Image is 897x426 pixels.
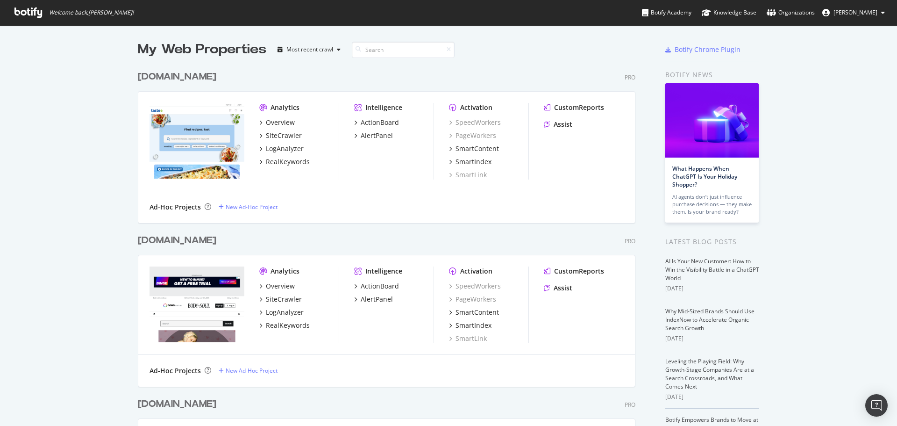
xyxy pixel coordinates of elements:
[554,103,604,112] div: CustomReports
[138,397,216,411] div: [DOMAIN_NAME]
[544,120,572,129] a: Assist
[449,170,487,180] a: SmartLink
[625,73,635,81] div: Pro
[365,103,402,112] div: Intelligence
[665,357,754,390] a: Leveling the Playing Field: Why Growth-Stage Companies Are at a Search Crossroads, and What Comes...
[354,282,399,291] a: ActionBoard
[219,203,278,211] a: New Ad-Hoc Project
[266,144,304,153] div: LogAnalyzer
[456,144,499,153] div: SmartContent
[259,144,304,153] a: LogAnalyzer
[274,42,344,57] button: Most recent crawl
[833,8,877,16] span: Titus Koshy
[259,131,302,140] a: SiteCrawler
[815,5,892,20] button: [PERSON_NAME]
[672,193,752,216] div: AI agents don’t just influence purchase decisions — they make them. Is your brand ready?
[365,267,402,276] div: Intelligence
[767,8,815,17] div: Organizations
[665,83,759,158] img: What Happens When ChatGPT Is Your Holiday Shopper?
[271,103,299,112] div: Analytics
[665,257,759,282] a: AI Is Your New Customer: How to Win the Visibility Battle in a ChatGPT World
[672,165,737,188] a: What Happens When ChatGPT Is Your Holiday Shopper?
[361,295,393,304] div: AlertPanel
[449,131,496,140] a: PageWorkers
[259,295,302,304] a: SiteCrawler
[554,120,572,129] div: Assist
[544,267,604,276] a: CustomReports
[266,321,310,330] div: RealKeywords
[352,42,455,58] input: Search
[354,131,393,140] a: AlertPanel
[266,118,295,127] div: Overview
[665,393,759,401] div: [DATE]
[544,103,604,112] a: CustomReports
[138,70,220,84] a: [DOMAIN_NAME]
[149,202,201,212] div: Ad-Hoc Projects
[449,295,496,304] a: PageWorkers
[138,40,266,59] div: My Web Properties
[665,45,740,54] a: Botify Chrome Plugin
[625,237,635,245] div: Pro
[138,397,220,411] a: [DOMAIN_NAME]
[138,234,220,247] a: [DOMAIN_NAME]
[219,367,278,375] a: New Ad-Hoc Project
[642,8,691,17] div: Botify Academy
[449,157,491,166] a: SmartIndex
[449,118,501,127] a: SpeedWorkers
[266,295,302,304] div: SiteCrawler
[271,267,299,276] div: Analytics
[361,282,399,291] div: ActionBoard
[544,283,572,293] a: Assist
[702,8,756,17] div: Knowledge Base
[449,321,491,330] a: SmartIndex
[266,157,310,166] div: RealKeywords
[49,9,134,16] span: Welcome back, [PERSON_NAME] !
[665,70,759,80] div: Botify news
[226,367,278,375] div: New Ad-Hoc Project
[361,131,393,140] div: AlertPanel
[554,267,604,276] div: CustomReports
[449,144,499,153] a: SmartContent
[665,307,755,332] a: Why Mid-Sized Brands Should Use IndexNow to Accelerate Organic Search Growth
[286,47,333,52] div: Most recent crawl
[665,334,759,343] div: [DATE]
[259,321,310,330] a: RealKeywords
[456,308,499,317] div: SmartContent
[554,283,572,293] div: Assist
[449,334,487,343] a: SmartLink
[226,203,278,211] div: New Ad-Hoc Project
[259,308,304,317] a: LogAnalyzer
[449,282,501,291] a: SpeedWorkers
[259,282,295,291] a: Overview
[665,284,759,293] div: [DATE]
[625,401,635,409] div: Pro
[259,118,295,127] a: Overview
[675,45,740,54] div: Botify Chrome Plugin
[149,366,201,375] div: Ad-Hoc Projects
[460,103,492,112] div: Activation
[456,321,491,330] div: SmartIndex
[460,267,492,276] div: Activation
[149,103,244,179] img: www.taste.com.au
[354,295,393,304] a: AlertPanel
[149,267,244,342] img: www.bodyandsoul.com.au
[456,157,491,166] div: SmartIndex
[865,394,888,417] div: Open Intercom Messenger
[449,308,499,317] a: SmartContent
[354,118,399,127] a: ActionBoard
[138,70,216,84] div: [DOMAIN_NAME]
[138,234,216,247] div: [DOMAIN_NAME]
[266,308,304,317] div: LogAnalyzer
[361,118,399,127] div: ActionBoard
[266,131,302,140] div: SiteCrawler
[665,237,759,247] div: Latest Blog Posts
[259,157,310,166] a: RealKeywords
[266,282,295,291] div: Overview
